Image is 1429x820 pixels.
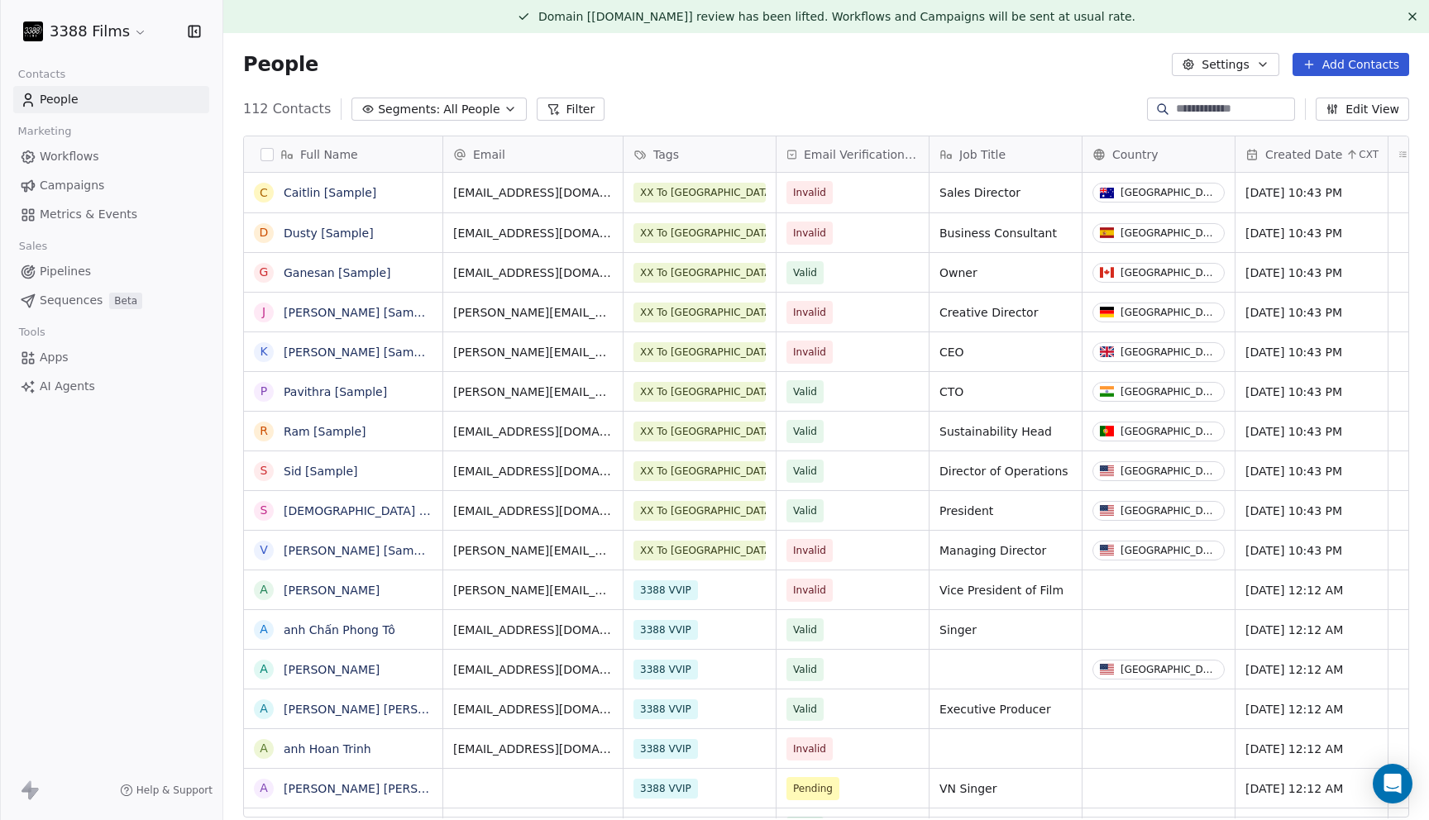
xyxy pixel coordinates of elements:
[260,224,269,241] div: D
[40,378,95,395] span: AI Agents
[793,661,817,678] span: Valid
[1121,307,1217,318] div: [GEOGRAPHIC_DATA]
[453,503,613,519] span: [EMAIL_ADDRESS][DOMAIN_NAME]
[284,186,376,199] a: Caitlin [Sample]
[1293,53,1409,76] button: Add Contacts
[1373,764,1412,803] div: Open Intercom Messenger
[40,206,137,223] span: Metrics & Events
[443,136,623,172] div: Email
[777,136,929,172] div: Email Verification Status
[260,621,268,638] div: a
[939,622,1072,638] span: Singer
[1245,503,1378,519] span: [DATE] 10:43 PM
[1265,146,1342,163] span: Created Date
[284,306,436,319] a: [PERSON_NAME] [Sample]
[1245,304,1378,321] span: [DATE] 10:43 PM
[453,265,613,281] span: [EMAIL_ADDRESS][DOMAIN_NAME]
[1245,384,1378,400] span: [DATE] 10:43 PM
[260,660,268,678] div: a
[453,661,613,678] span: [EMAIL_ADDRESS][DOMAIN_NAME]
[13,287,209,314] a: SequencesBeta
[1245,184,1378,201] span: [DATE] 10:43 PM
[136,784,213,797] span: Help & Support
[1172,53,1278,76] button: Settings
[284,465,358,478] a: Sid [Sample]
[633,739,698,759] span: 3388 VVIP
[453,184,613,201] span: [EMAIL_ADDRESS][DOMAIN_NAME]
[1245,344,1378,360] span: [DATE] 10:43 PM
[1359,148,1379,161] span: CXT
[260,581,268,598] div: A
[939,384,1072,400] span: CTO
[260,779,268,797] div: a
[633,541,766,560] span: XX To [GEOGRAPHIC_DATA]
[633,620,698,640] span: 3388 VVIP
[284,385,387,398] a: Pavithra [Sample]
[939,225,1072,241] span: Business Consultant
[538,10,1135,23] span: Domain [[DOMAIN_NAME]] review has been lifted. Workflows and Campaigns will be sent at usual rate.
[793,265,817,281] span: Valid
[633,461,766,481] span: XX To [GEOGRAPHIC_DATA]
[40,292,103,309] span: Sequences
[793,423,817,440] span: Valid
[793,582,826,598] span: Invalid
[120,784,213,797] a: Help & Support
[12,320,52,345] span: Tools
[284,623,395,636] a: anh Chấn Phong Tô
[633,660,698,679] span: 3388 VVIP
[959,146,1006,163] span: Job Title
[260,343,267,360] div: K
[1245,423,1378,440] span: [DATE] 10:43 PM
[109,293,142,309] span: Beta
[260,700,268,717] div: a
[244,136,442,172] div: Full Name
[1245,741,1378,757] span: [DATE] 12:12 AM
[453,225,613,241] span: [EMAIL_ADDRESS][DOMAIN_NAME]
[633,580,698,600] span: 3388 VVIP
[13,86,209,113] a: People
[378,101,440,118] span: Segments:
[284,544,436,557] a: [PERSON_NAME] [Sample]
[1121,346,1217,358] div: [GEOGRAPHIC_DATA]
[453,622,613,638] span: [EMAIL_ADDRESS][DOMAIN_NAME]
[633,382,766,402] span: XX To [GEOGRAPHIC_DATA]
[1316,98,1409,121] button: Edit View
[793,463,817,479] span: Valid
[260,422,268,440] div: R
[443,101,499,118] span: All People
[284,742,371,756] a: anh Hoan Trinh
[939,184,1072,201] span: Sales Director
[453,304,613,321] span: [PERSON_NAME][EMAIL_ADDRESS][DOMAIN_NAME]
[939,304,1072,321] span: Creative Director
[624,136,776,172] div: Tags
[11,119,79,144] span: Marketing
[40,349,69,366] span: Apps
[284,425,366,438] a: Ram [Sample]
[1121,386,1217,398] div: [GEOGRAPHIC_DATA]
[793,225,826,241] span: Invalid
[1245,661,1378,678] span: [DATE] 12:12 AM
[284,663,380,676] a: [PERSON_NAME]
[243,99,331,119] span: 112 Contacts
[1235,136,1388,172] div: Created DateCXT
[284,266,391,279] a: Ganesan [Sample]
[1121,267,1217,279] div: [GEOGRAPHIC_DATA]
[653,146,679,163] span: Tags
[260,184,268,202] div: C
[1121,664,1217,675] div: [GEOGRAPHIC_DATA]
[939,780,1072,797] span: VN Singer
[633,422,766,441] span: XX To [GEOGRAPHIC_DATA]
[13,344,209,371] a: Apps
[1245,225,1378,241] span: [DATE] 10:43 PM
[453,542,613,559] span: [PERSON_NAME][EMAIL_ADDRESS][DOMAIN_NAME]
[633,223,766,243] span: XX To [GEOGRAPHIC_DATA]
[633,342,766,362] span: XX To [GEOGRAPHIC_DATA]
[804,146,919,163] span: Email Verification Status
[793,344,826,360] span: Invalid
[284,226,374,240] a: Dusty [Sample]
[939,463,1072,479] span: Director of Operations
[260,502,268,519] div: S
[793,542,826,559] span: Invalid
[1121,465,1217,477] div: [GEOGRAPHIC_DATA]
[1245,622,1378,638] span: [DATE] 12:12 AM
